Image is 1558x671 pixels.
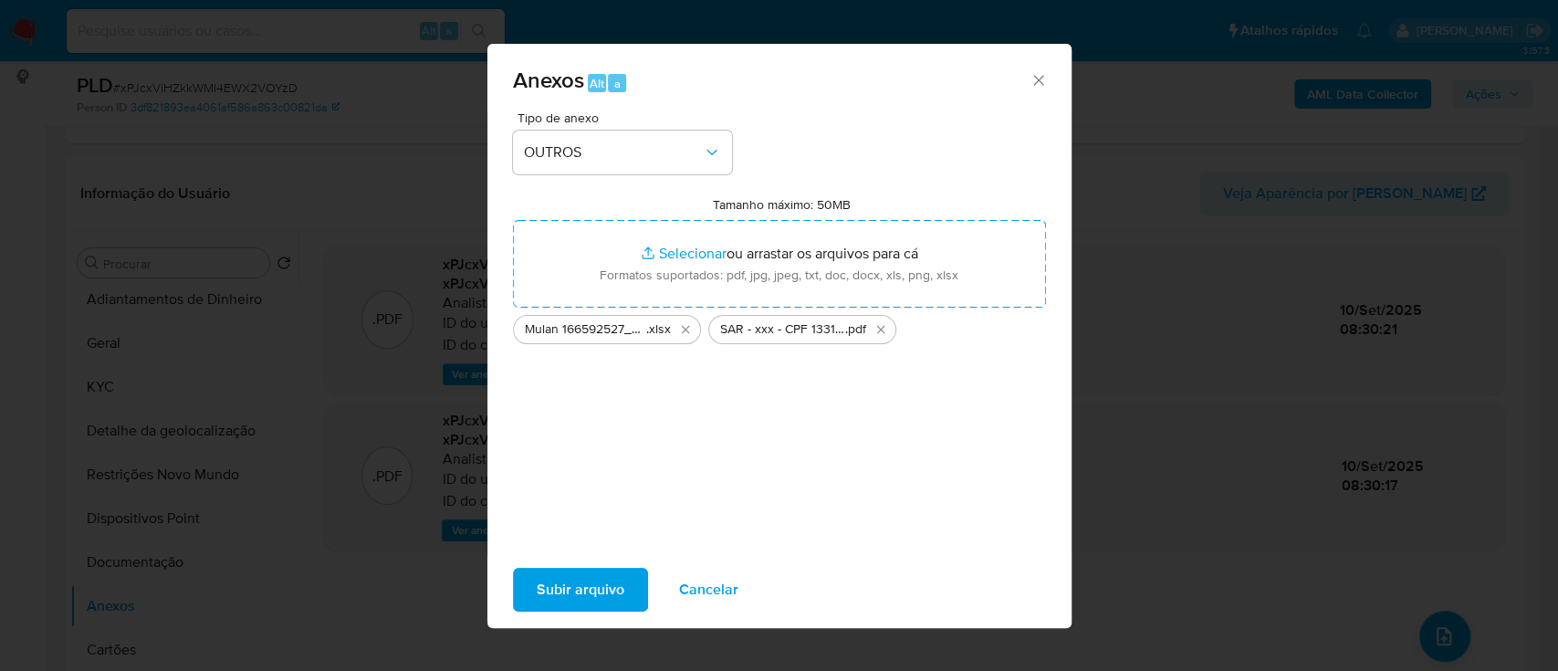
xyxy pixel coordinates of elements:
button: Fechar [1030,71,1046,88]
button: OUTROS [513,131,732,174]
button: Excluir Mulan 166592527_2025_09_09_14_56_57.xlsx [674,319,696,341]
span: Mulan 166592527_2025_09_09_14_56_57 [525,320,646,339]
button: Subir arquivo [513,568,648,612]
label: Tamanho máximo: 50MB [713,196,851,213]
span: Cancelar [679,570,738,610]
span: .xlsx [646,320,671,339]
ul: Arquivos selecionados [513,308,1046,344]
span: Anexos [513,64,584,96]
span: Tipo de anexo [518,111,737,124]
span: Subir arquivo [537,570,624,610]
span: SAR - xxx - CPF 13319977717 - [PERSON_NAME] [720,320,845,339]
span: a [614,75,621,92]
button: Excluir SAR - xxx - CPF 13319977717 - TASSIO BRUNO DA SILVA VIEIRA.pdf [870,319,892,341]
span: Alt [590,75,604,92]
span: OUTROS [524,143,703,162]
button: Cancelar [655,568,762,612]
span: .pdf [845,320,866,339]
